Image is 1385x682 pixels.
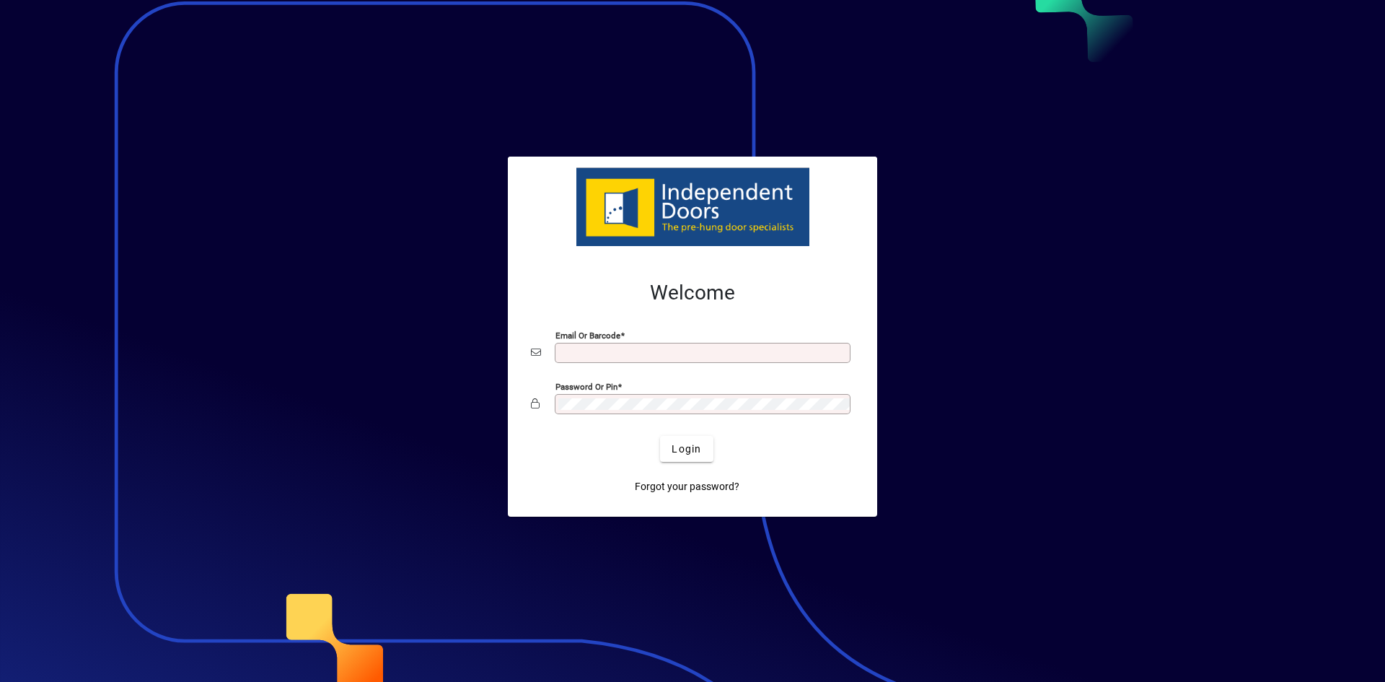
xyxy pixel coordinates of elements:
span: Forgot your password? [635,479,739,494]
span: Login [672,442,701,457]
mat-label: Password or Pin [555,382,617,392]
mat-label: Email or Barcode [555,331,620,341]
button: Login [660,436,713,462]
h2: Welcome [531,281,854,305]
a: Forgot your password? [629,473,745,499]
